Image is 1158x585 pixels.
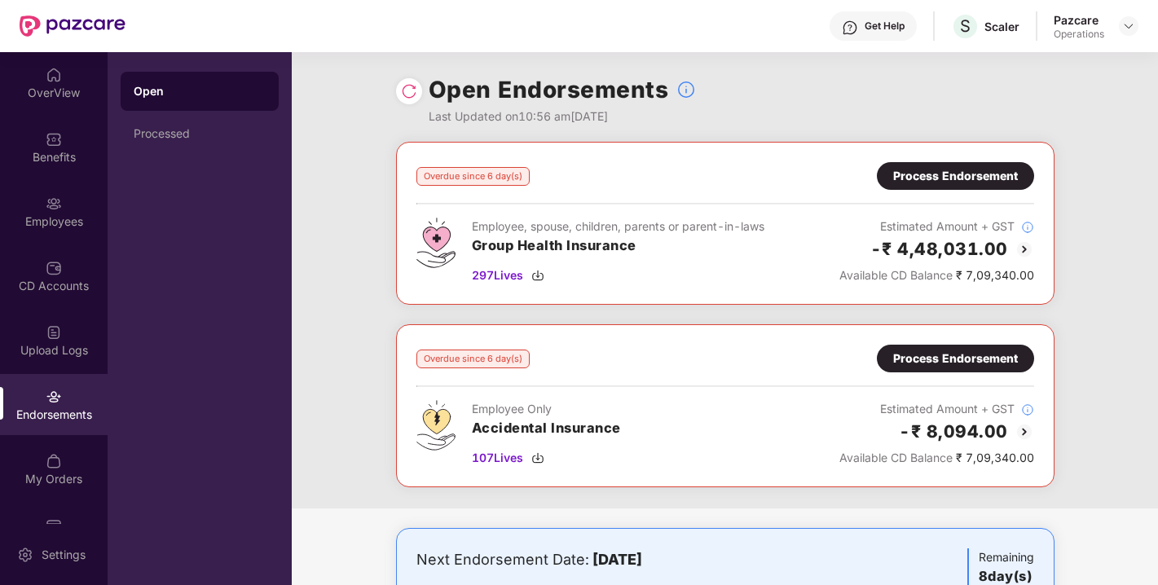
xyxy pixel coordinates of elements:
img: svg+xml;base64,PHN2ZyBpZD0iRG93bmxvYWQtMzJ4MzIiIHhtbG5zPSJodHRwOi8vd3d3LnczLm9yZy8yMDAwL3N2ZyIgd2... [531,451,544,464]
img: New Pazcare Logo [20,15,125,37]
span: Available CD Balance [839,451,953,464]
div: Employee, spouse, children, parents or parent-in-laws [472,218,764,235]
div: ₹ 7,09,340.00 [839,449,1034,467]
span: 297 Lives [472,266,523,284]
div: Estimated Amount + GST [839,400,1034,418]
img: svg+xml;base64,PHN2ZyBpZD0iVXBsb2FkX0xvZ3MiIGRhdGEtbmFtZT0iVXBsb2FkIExvZ3MiIHhtbG5zPSJodHRwOi8vd3... [46,324,62,341]
span: 107 Lives [472,449,523,467]
span: S [960,16,971,36]
div: ₹ 7,09,340.00 [839,266,1034,284]
div: Operations [1054,28,1104,41]
div: Processed [134,127,266,140]
h2: -₹ 8,094.00 [899,418,1008,445]
img: svg+xml;base64,PHN2ZyBpZD0iSW5mb18tXzMyeDMyIiBkYXRhLW5hbWU9IkluZm8gLSAzMngzMiIgeG1sbnM9Imh0dHA6Ly... [1021,221,1034,234]
h3: Group Health Insurance [472,235,764,257]
div: Employee Only [472,400,621,418]
img: svg+xml;base64,PHN2ZyBpZD0iUGF6Y2FyZCIgeG1sbnM9Imh0dHA6Ly93d3cudzMub3JnLzIwMDAvc3ZnIiB3aWR0aD0iMj... [46,517,62,534]
span: Available CD Balance [839,268,953,282]
h3: Accidental Insurance [472,418,621,439]
img: svg+xml;base64,PHN2ZyBpZD0iRW5kb3JzZW1lbnRzIiB4bWxucz0iaHR0cDovL3d3dy53My5vcmcvMjAwMC9zdmciIHdpZH... [46,389,62,405]
img: svg+xml;base64,PHN2ZyBpZD0iRG93bmxvYWQtMzJ4MzIiIHhtbG5zPSJodHRwOi8vd3d3LnczLm9yZy8yMDAwL3N2ZyIgd2... [531,269,544,282]
img: svg+xml;base64,PHN2ZyB4bWxucz0iaHR0cDovL3d3dy53My5vcmcvMjAwMC9zdmciIHdpZHRoPSI0OS4zMjEiIGhlaWdodD... [416,400,456,451]
div: Get Help [865,20,905,33]
div: Last Updated on 10:56 am[DATE] [429,108,697,125]
div: Estimated Amount + GST [839,218,1034,235]
div: Next Endorsement Date: [416,548,818,571]
div: Pazcare [1054,12,1104,28]
div: Process Endorsement [893,350,1018,367]
img: svg+xml;base64,PHN2ZyBpZD0iU2V0dGluZy0yMHgyMCIgeG1sbnM9Imh0dHA6Ly93d3cudzMub3JnLzIwMDAvc3ZnIiB3aW... [17,547,33,563]
img: svg+xml;base64,PHN2ZyB4bWxucz0iaHR0cDovL3d3dy53My5vcmcvMjAwMC9zdmciIHdpZHRoPSI0Ny43MTQiIGhlaWdodD... [416,218,456,268]
img: svg+xml;base64,PHN2ZyBpZD0iSG9tZSIgeG1sbnM9Imh0dHA6Ly93d3cudzMub3JnLzIwMDAvc3ZnIiB3aWR0aD0iMjAiIG... [46,67,62,83]
img: svg+xml;base64,PHN2ZyBpZD0iRW1wbG95ZWVzIiB4bWxucz0iaHR0cDovL3d3dy53My5vcmcvMjAwMC9zdmciIHdpZHRoPS... [46,196,62,212]
div: Process Endorsement [893,167,1018,185]
h1: Open Endorsements [429,72,669,108]
img: svg+xml;base64,PHN2ZyBpZD0iRHJvcGRvd24tMzJ4MzIiIHhtbG5zPSJodHRwOi8vd3d3LnczLm9yZy8yMDAwL3N2ZyIgd2... [1122,20,1135,33]
div: Overdue since 6 day(s) [416,350,530,368]
div: Settings [37,547,90,563]
div: Scaler [984,19,1019,34]
h2: -₹ 4,48,031.00 [870,235,1008,262]
div: Open [134,83,266,99]
img: svg+xml;base64,PHN2ZyBpZD0iQmFjay0yMHgyMCIgeG1sbnM9Imh0dHA6Ly93d3cudzMub3JnLzIwMDAvc3ZnIiB3aWR0aD... [1015,240,1034,259]
img: svg+xml;base64,PHN2ZyBpZD0iSW5mb18tXzMyeDMyIiBkYXRhLW5hbWU9IkluZm8gLSAzMngzMiIgeG1sbnM9Imh0dHA6Ly... [1021,403,1034,416]
img: svg+xml;base64,PHN2ZyBpZD0iUmVsb2FkLTMyeDMyIiB4bWxucz0iaHR0cDovL3d3dy53My5vcmcvMjAwMC9zdmciIHdpZH... [401,83,417,99]
b: [DATE] [592,551,642,568]
img: svg+xml;base64,PHN2ZyBpZD0iTXlfT3JkZXJzIiBkYXRhLW5hbWU9Ik15IE9yZGVycyIgeG1sbnM9Imh0dHA6Ly93d3cudz... [46,453,62,469]
img: svg+xml;base64,PHN2ZyBpZD0iQmFjay0yMHgyMCIgeG1sbnM9Imh0dHA6Ly93d3cudzMub3JnLzIwMDAvc3ZnIiB3aWR0aD... [1015,422,1034,442]
img: svg+xml;base64,PHN2ZyBpZD0iQ0RfQWNjb3VudHMiIGRhdGEtbmFtZT0iQ0QgQWNjb3VudHMiIHhtbG5zPSJodHRwOi8vd3... [46,260,62,276]
img: svg+xml;base64,PHN2ZyBpZD0iQmVuZWZpdHMiIHhtbG5zPSJodHRwOi8vd3d3LnczLm9yZy8yMDAwL3N2ZyIgd2lkdGg9Ij... [46,131,62,147]
img: svg+xml;base64,PHN2ZyBpZD0iSW5mb18tXzMyeDMyIiBkYXRhLW5hbWU9IkluZm8gLSAzMngzMiIgeG1sbnM9Imh0dHA6Ly... [676,80,696,99]
div: Overdue since 6 day(s) [416,167,530,186]
img: svg+xml;base64,PHN2ZyBpZD0iSGVscC0zMngzMiIgeG1sbnM9Imh0dHA6Ly93d3cudzMub3JnLzIwMDAvc3ZnIiB3aWR0aD... [842,20,858,36]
